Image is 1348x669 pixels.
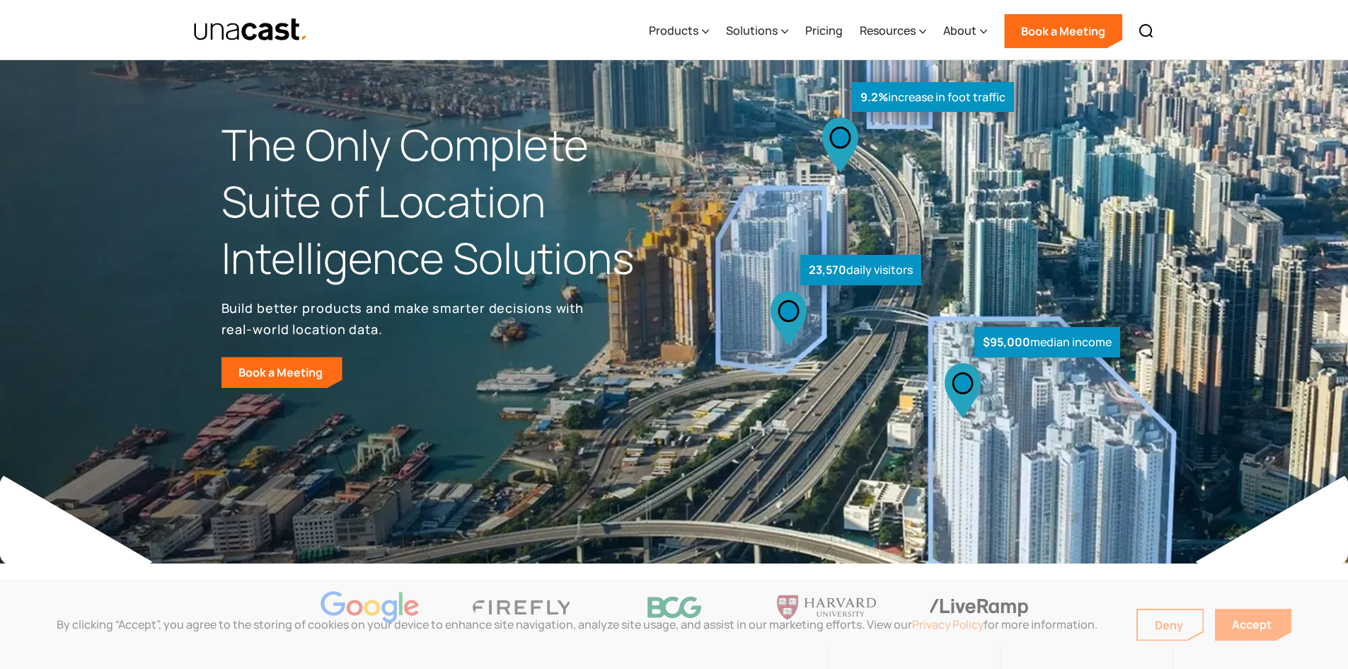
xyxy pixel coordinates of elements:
div: About [943,22,977,39]
div: Products [649,2,709,60]
strong: $95,000 [983,334,1030,350]
a: Accept [1215,609,1291,641]
strong: 9.2% [860,89,888,105]
h1: The Only Complete Suite of Location Intelligence Solutions [221,117,674,286]
a: Book a Meeting [221,357,342,388]
div: About [943,2,987,60]
div: By clicking “Accept”, you agree to the storing of cookies on your device to enhance site navigati... [57,617,1098,632]
div: daily visitors [800,255,921,285]
a: Pricing [805,2,843,60]
div: Solutions [726,2,788,60]
img: Search icon [1138,23,1155,40]
p: Build better products and make smarter decisions with real-world location data. [221,297,589,340]
div: Solutions [726,22,778,39]
div: Products [649,22,698,39]
div: Resources [860,22,916,39]
div: median income [974,327,1120,358]
strong: 23,570 [809,262,846,278]
img: Unacast text logo [193,18,309,42]
a: Deny [1138,610,1203,640]
div: Resources [860,2,926,60]
a: home [193,18,309,42]
div: increase in foot traffic [852,82,1014,113]
a: Book a Meeting [1004,14,1122,48]
a: Privacy Policy [912,617,984,632]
